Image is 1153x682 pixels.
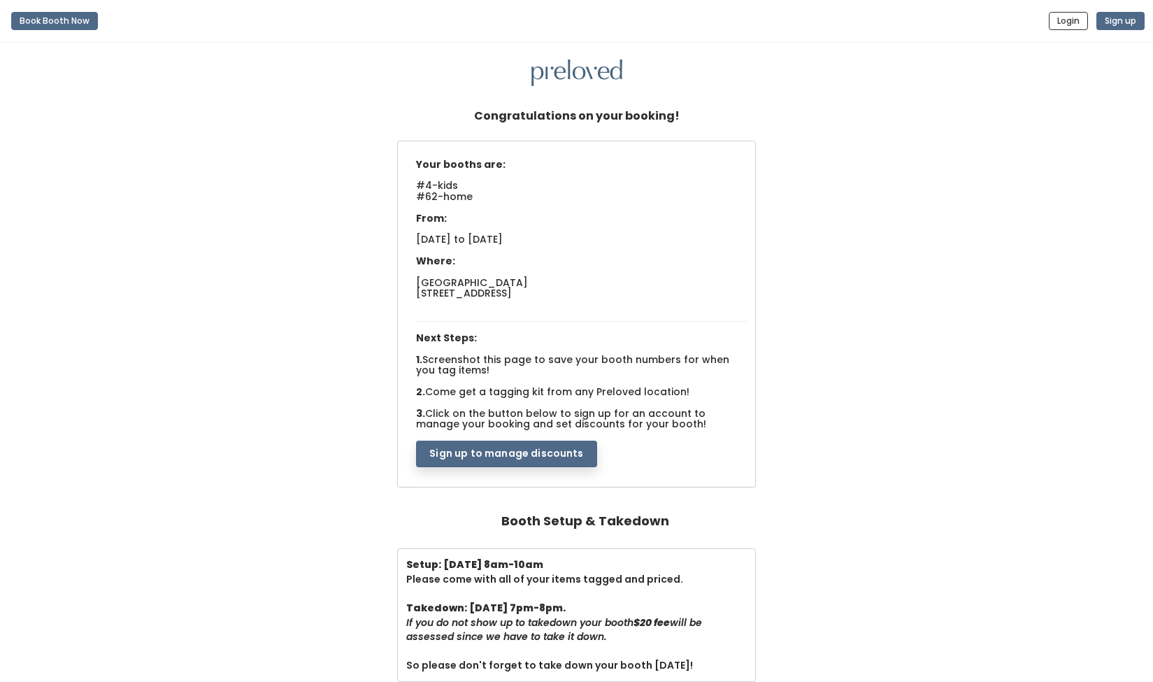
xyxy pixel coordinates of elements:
span: Click on the button below to sign up for an account to manage your booking and set discounts for ... [416,406,706,431]
span: Where: [416,254,455,268]
i: If you do not show up to takedown your booth will be assessed since we have to take it down. [406,616,702,644]
button: Book Booth Now [11,12,98,30]
div: 1. 2. 3. [409,152,754,467]
span: [DATE] to [DATE] [416,232,503,246]
span: Your booths are: [416,157,506,171]
span: From: [416,211,447,225]
button: Sign up to manage discounts [416,441,596,467]
button: Login [1049,12,1088,30]
span: [GEOGRAPHIC_DATA] [STREET_ADDRESS] [416,276,528,300]
a: Book Booth Now [11,6,98,36]
b: $20 fee [633,616,670,630]
h5: Congratulations on your booking! [474,103,680,129]
a: Sign up to manage discounts [416,446,596,460]
span: #4-kids [416,178,458,201]
b: Takedown: [DATE] 7pm-8pm. [406,601,566,615]
img: preloved logo [531,59,622,87]
span: Screenshot this page to save your booth numbers for when you tag items! [416,353,729,377]
div: Please come with all of your items tagged and priced. So please don't forget to take down your bo... [406,557,746,673]
b: Setup: [DATE] 8am-10am [406,557,543,571]
span: #62-home [416,190,473,212]
span: Come get a tagging kit from any Preloved location! [425,385,689,399]
h4: Booth Setup & Takedown [501,507,669,535]
button: Sign up [1096,12,1145,30]
span: Next Steps: [416,331,477,345]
